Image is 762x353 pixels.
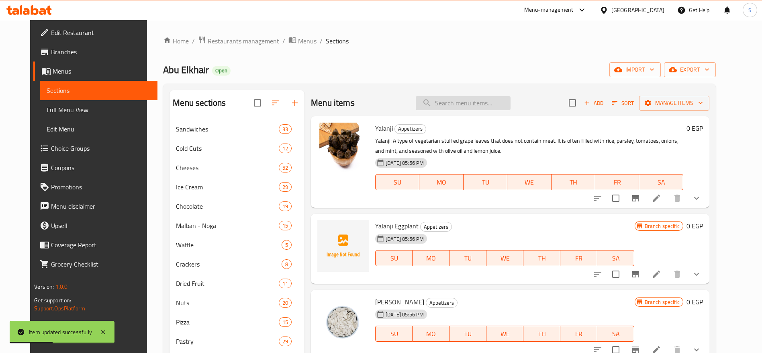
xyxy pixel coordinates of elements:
[670,65,709,75] span: export
[626,265,645,284] button: Branch-specific-item
[170,332,304,351] div: Pastry29
[612,99,634,108] span: Sort
[51,201,151,211] span: Menu disclaimer
[33,158,157,177] a: Coupons
[449,326,486,342] button: TU
[170,139,304,158] div: Cold Cuts12
[40,100,157,119] a: Full Menu View
[279,125,291,133] span: 33
[646,98,703,108] span: Manage items
[249,94,266,111] span: Select all sections
[616,65,654,75] span: import
[163,36,189,46] a: Home
[626,189,645,208] button: Branch-specific-item
[170,274,304,293] div: Dried Fruit11
[419,174,463,190] button: MO
[426,298,458,308] div: Appetizers
[279,298,292,308] div: items
[581,97,607,109] button: Add
[664,62,716,77] button: export
[413,250,449,266] button: MO
[173,97,226,109] h2: Menu sections
[490,328,520,340] span: WE
[51,240,151,250] span: Coverage Report
[564,94,581,111] span: Select section
[170,312,304,332] div: Pizza15
[192,36,195,46] li: /
[420,222,452,232] div: Appetizers
[53,66,151,76] span: Menus
[394,124,426,134] div: Appetizers
[170,197,304,216] div: Chocolate19
[279,124,292,134] div: items
[176,317,279,327] span: Pizza
[382,311,427,318] span: [DATE] 05:56 PM
[486,250,523,266] button: WE
[33,23,157,42] a: Edit Restaurant
[642,176,680,188] span: SA
[639,174,683,190] button: SA
[426,298,457,308] span: Appetizers
[375,136,683,156] p: Yalanji: A type of vegetarian stuffed grape leaves that does not contain meat. It is often filled...
[176,182,279,192] span: Ice Cream
[33,254,157,274] a: Grocery Checklist
[692,269,701,279] svg: Show Choices
[170,216,304,235] div: Malban - Noga15
[279,338,291,345] span: 29
[652,193,661,203] a: Edit menu item
[279,183,291,191] span: 29
[597,326,634,342] button: SA
[282,36,285,46] li: /
[170,119,304,139] div: Sandwiches33
[279,337,292,346] div: items
[601,252,631,264] span: SA
[375,250,413,266] button: SU
[170,254,304,274] div: Crackers8
[555,176,592,188] span: TH
[176,337,279,346] span: Pastry
[51,163,151,172] span: Coupons
[176,221,279,230] div: Malban - Noga
[588,265,607,284] button: sort-choices
[486,326,523,342] button: WE
[33,139,157,158] a: Choice Groups
[176,201,279,211] div: Chocolate
[279,201,292,211] div: items
[552,174,595,190] button: TH
[379,252,409,264] span: SU
[595,174,639,190] button: FR
[51,47,151,57] span: Branches
[47,124,151,134] span: Edit Menu
[279,182,292,192] div: items
[453,252,483,264] span: TU
[375,174,419,190] button: SU
[47,86,151,95] span: Sections
[652,269,661,279] a: Edit menu item
[527,328,557,340] span: TH
[279,145,291,152] span: 12
[33,177,157,197] a: Promotions
[375,326,413,342] button: SU
[507,174,551,190] button: WE
[464,174,507,190] button: TU
[564,252,594,264] span: FR
[395,124,426,133] span: Appetizers
[421,222,451,232] span: Appetizers
[527,252,557,264] span: TH
[639,96,709,111] button: Manage items
[266,93,285,113] span: Sort sections
[607,97,639,109] span: Sort items
[416,96,511,110] input: search
[581,97,607,109] span: Add item
[282,259,292,269] div: items
[279,318,291,326] span: 15
[282,240,292,250] div: items
[279,144,292,153] div: items
[51,28,151,37] span: Edit Restaurant
[176,163,279,172] div: Cheeses
[176,144,279,153] span: Cold Cuts
[583,99,605,108] span: Add
[51,221,151,230] span: Upsell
